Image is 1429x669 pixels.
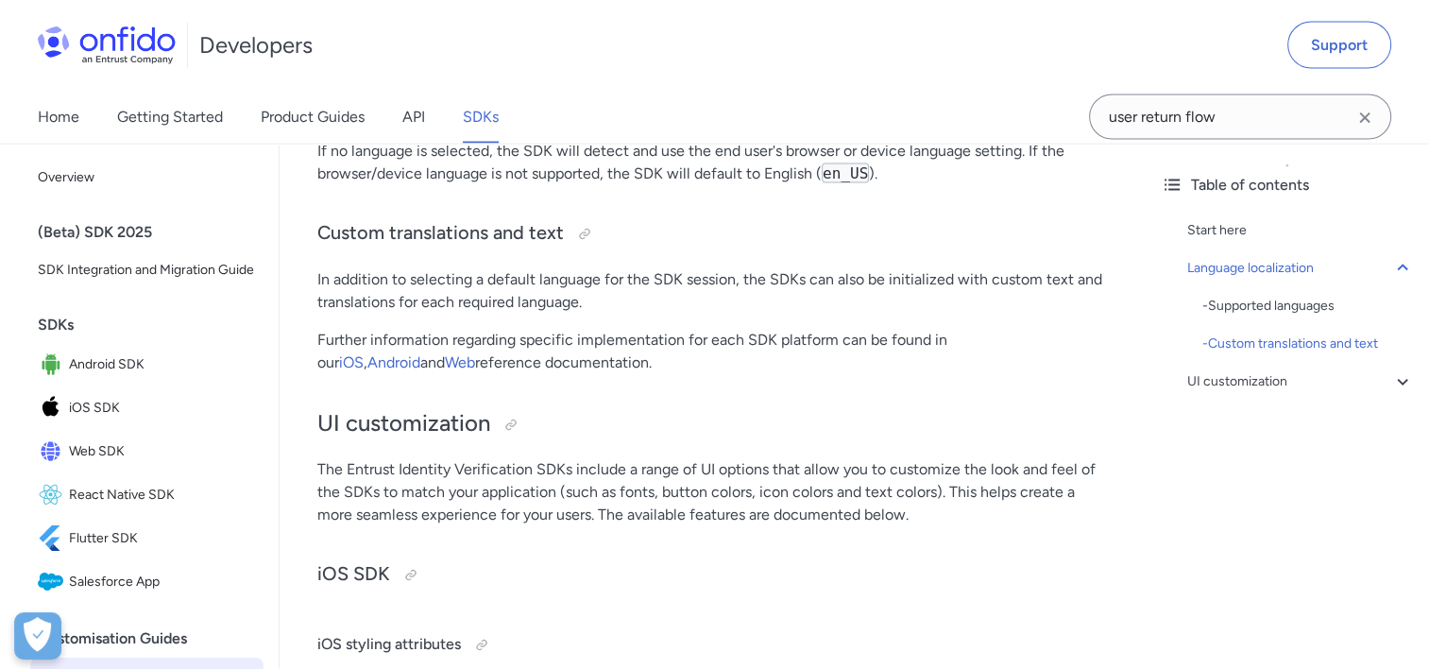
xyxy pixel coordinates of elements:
[38,620,271,658] div: Customisation Guides
[1353,107,1376,129] svg: Clear search field button
[38,91,79,144] a: Home
[1202,333,1414,355] div: - Custom translations and text
[30,561,264,603] a: IconSalesforce AppSalesforce App
[38,259,256,282] span: SDK Integration and Migration Guide
[30,518,264,559] a: IconFlutter SDKFlutter SDK
[1287,22,1391,69] a: Support
[822,163,869,183] code: en_US
[38,306,271,344] div: SDKs
[117,91,223,144] a: Getting Started
[463,91,499,144] a: SDKs
[261,91,365,144] a: Product Guides
[1187,219,1414,242] a: Start here
[317,329,1108,374] p: Further information regarding specific implementation for each SDK platform can be found in our ,...
[1187,370,1414,393] a: UI customization
[69,395,256,421] span: iOS SDK
[1187,257,1414,280] a: Language localization
[38,482,69,508] img: IconReact Native SDK
[1161,174,1414,197] div: Table of contents
[317,630,1108,660] h4: iOS styling attributes
[1202,333,1414,355] a: -Custom translations and text
[30,344,264,386] a: IconAndroid SDKAndroid SDK
[317,140,1108,185] p: If no language is selected, the SDK will detect and use the end user's browser or device language...
[339,353,364,371] a: iOS
[38,26,176,64] img: Onfido Logo
[14,612,61,660] div: Cookie Preferences
[199,30,313,60] h1: Developers
[1202,295,1414,317] div: - Supported languages
[69,438,256,465] span: Web SDK
[69,569,256,595] span: Salesforce App
[402,91,425,144] a: API
[30,431,264,472] a: IconWeb SDKWeb SDK
[317,458,1108,526] p: The Entrust Identity Verification SDKs include a range of UI options that allow you to customize ...
[30,159,264,197] a: Overview
[38,214,271,251] div: (Beta) SDK 2025
[69,352,256,378] span: Android SDK
[317,560,1108,591] h3: iOS SDK
[445,353,475,371] a: Web
[30,474,264,516] a: IconReact Native SDKReact Native SDK
[317,268,1108,314] p: In addition to selecting a default language for the SDK session, the SDKs can also be initialized...
[1202,295,1414,317] a: -Supported languages
[14,612,61,660] button: Open Preferences
[1089,94,1391,140] input: Onfido search input field
[30,251,264,289] a: SDK Integration and Migration Guide
[367,353,420,371] a: Android
[30,387,264,429] a: IconiOS SDKiOS SDK
[317,219,1108,249] h3: Custom translations and text
[38,569,69,595] img: IconSalesforce App
[38,525,69,552] img: IconFlutter SDK
[38,166,256,189] span: Overview
[38,395,69,421] img: IconiOS SDK
[69,482,256,508] span: React Native SDK
[317,408,1108,440] h2: UI customization
[69,525,256,552] span: Flutter SDK
[38,438,69,465] img: IconWeb SDK
[38,352,69,378] img: IconAndroid SDK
